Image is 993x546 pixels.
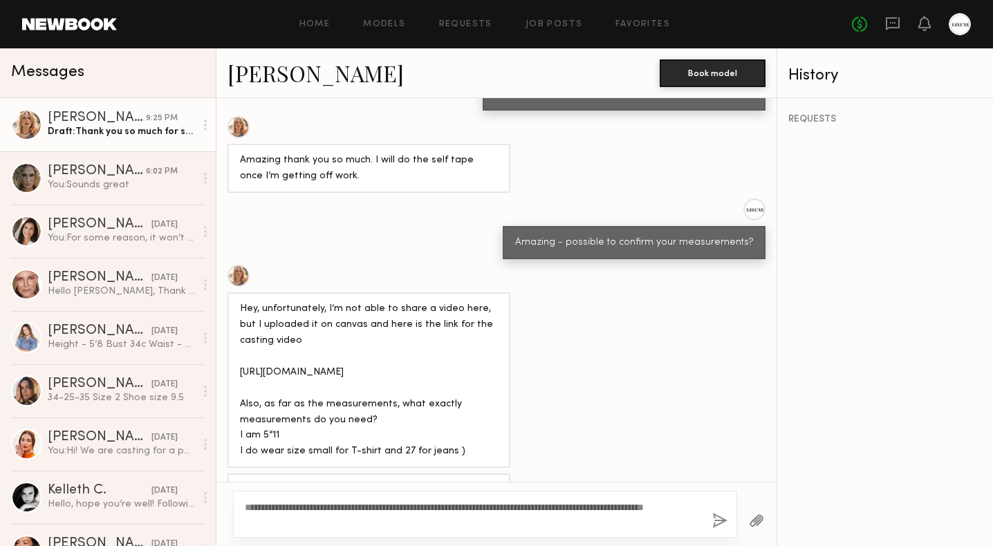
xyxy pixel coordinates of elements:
[363,20,405,29] a: Models
[615,20,670,29] a: Favorites
[48,232,195,245] div: You: For some reason, it won’t hyperlink. Are you able to copy and paste it into your browser?
[788,115,982,124] div: REQUESTS
[660,59,765,87] button: Book model
[48,338,195,351] div: Height - 5’8 Bust 34c Waist - 26 Hip 36 Shoe 8.5 [PERSON_NAME] 26 Pant 2-4 Top - small.
[48,498,195,511] div: Hello, hope you’re well! Following up to see if you’re still looking for some UGC content.
[48,324,151,338] div: [PERSON_NAME]
[439,20,492,29] a: Requests
[526,20,583,29] a: Job Posts
[11,64,84,80] span: Messages
[151,431,178,444] div: [DATE]
[48,377,151,391] div: [PERSON_NAME]
[146,112,178,125] div: 9:25 PM
[151,484,178,498] div: [DATE]
[48,431,151,444] div: [PERSON_NAME]
[788,68,982,84] div: History
[660,66,765,78] a: Book model
[48,484,151,498] div: Kelleth C.
[515,235,753,251] div: Amazing - possible to confirm your measurements?
[151,218,178,232] div: [DATE]
[48,164,146,178] div: [PERSON_NAME]
[48,178,195,191] div: You: Sounds great
[146,165,178,178] div: 6:02 PM
[299,20,331,29] a: Home
[48,285,195,298] div: Hello [PERSON_NAME], Thank you very much for your email! I would love to, but I will be out of to...
[48,271,151,285] div: [PERSON_NAME]
[48,444,195,458] div: You: Hi! We are casting for a photo shoot [DATE][DATE] 9-12 DTLA. We are casting [DATE] in [GEOGR...
[151,272,178,285] div: [DATE]
[151,325,178,338] div: [DATE]
[240,301,498,460] div: Hey, unfortunately, I’m not able to share a video here, but I uploaded it on canvas and here is t...
[48,125,195,138] div: Draft: Thank you so much for sending over the self tape! We ended up casting for this shoot but w...
[48,218,151,232] div: [PERSON_NAME]
[228,58,404,88] a: [PERSON_NAME]
[240,153,498,185] div: Amazing thank you so much. I will do the self tape once I’m getting off work.
[48,111,146,125] div: [PERSON_NAME]
[151,378,178,391] div: [DATE]
[48,391,195,404] div: 34-25-35 Size 2 Shoe size 9.5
